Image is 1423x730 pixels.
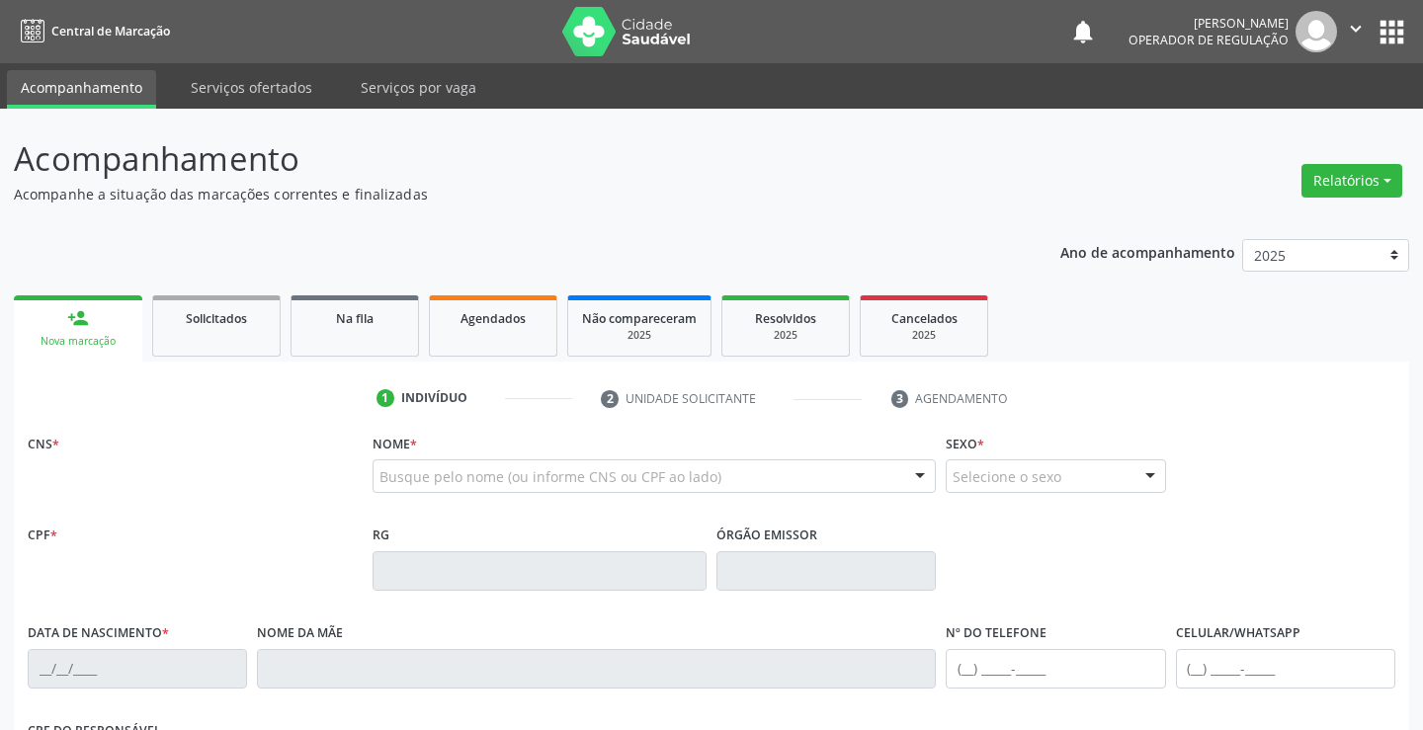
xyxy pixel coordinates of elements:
label: Órgão emissor [716,521,817,551]
span: Selecione o sexo [953,466,1061,487]
div: person_add [67,307,89,329]
button: notifications [1069,18,1097,45]
label: Celular/WhatsApp [1176,618,1300,649]
a: Central de Marcação [14,15,170,47]
span: Busque pelo nome (ou informe CNS ou CPF ao lado) [379,466,721,487]
a: Acompanhamento [7,70,156,109]
div: Nova marcação [28,334,128,349]
input: (__) _____-_____ [1176,649,1395,689]
img: img [1296,11,1337,52]
label: Nome da mãe [257,618,343,649]
input: __/__/____ [28,649,247,689]
span: Operador de regulação [1129,32,1289,48]
input: (__) _____-_____ [946,649,1165,689]
span: Na fila [336,310,374,327]
a: Serviços ofertados [177,70,326,105]
label: CPF [28,521,57,551]
p: Acompanhe a situação das marcações correntes e finalizadas [14,184,990,204]
span: Não compareceram [582,310,697,327]
div: 2025 [736,328,835,343]
label: CNS [28,429,59,459]
div: 2025 [875,328,973,343]
label: Nome [373,429,417,459]
div: 1 [377,389,394,407]
label: RG [373,521,389,551]
div: 2025 [582,328,697,343]
p: Acompanhamento [14,134,990,184]
label: Sexo [946,429,984,459]
button:  [1337,11,1375,52]
span: Resolvidos [755,310,816,327]
div: [PERSON_NAME] [1129,15,1289,32]
span: Agendados [460,310,526,327]
div: Indivíduo [401,389,467,407]
label: Nº do Telefone [946,618,1046,649]
span: Central de Marcação [51,23,170,40]
i:  [1345,18,1367,40]
button: apps [1375,15,1409,49]
p: Ano de acompanhamento [1060,239,1235,264]
span: Solicitados [186,310,247,327]
a: Serviços por vaga [347,70,490,105]
span: Cancelados [891,310,958,327]
label: Data de nascimento [28,618,169,649]
button: Relatórios [1301,164,1402,198]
